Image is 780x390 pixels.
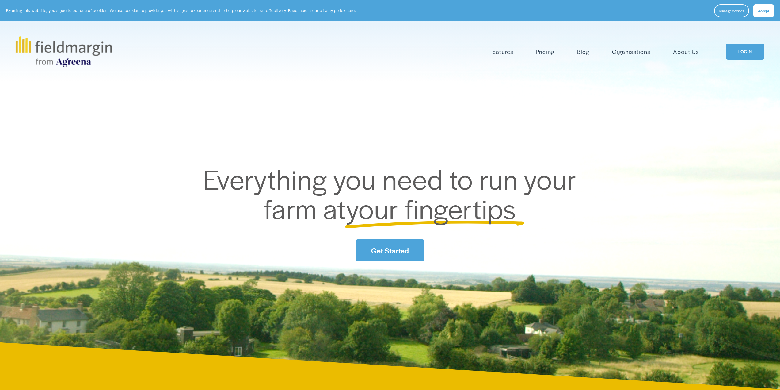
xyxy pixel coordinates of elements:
[6,8,356,14] p: By using this website, you agree to our use of cookies. We use cookies to provide you with a grea...
[536,47,554,57] a: Pricing
[577,47,589,57] a: Blog
[489,47,513,56] span: Features
[726,44,764,60] a: LOGIN
[489,47,513,57] a: folder dropdown
[346,189,516,227] span: your fingertips
[753,4,774,17] button: Accept
[356,239,424,261] a: Get Started
[16,36,112,67] img: fieldmargin.com
[308,8,355,13] a: in our privacy policy here
[714,4,749,17] button: Manage cookies
[203,159,583,227] span: Everything you need to run your farm at
[719,8,744,13] span: Manage cookies
[673,47,699,57] a: About Us
[612,47,650,57] a: Organisations
[758,8,769,13] span: Accept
